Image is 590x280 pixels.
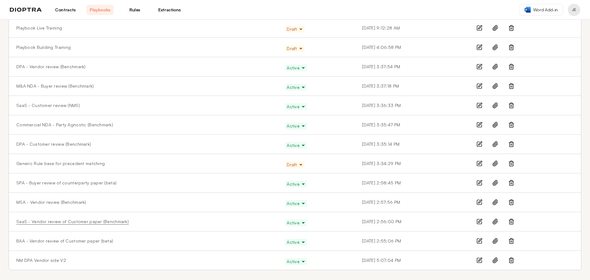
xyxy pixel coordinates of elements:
a: Contracts [52,5,79,15]
a: DPA - Vendor review (Benchmark) [16,64,86,70]
td: [DATE] 2:57:56 PM [355,193,469,212]
td: [DATE] 9:12:28 AM [355,18,469,38]
td: [DATE] 3:35:47 PM [355,115,469,135]
a: Playbook Building Training [16,44,71,50]
td: [DATE] 3:37:54 PM [355,57,469,77]
button: Active [285,65,307,71]
button: Draft [285,45,304,52]
button: Active [285,181,307,187]
a: Generic Rule base for precedent matching [16,160,105,167]
span: Draft [287,26,303,32]
td: [DATE] 3:35:14 PM [355,135,469,154]
a: NM DPA Vendor side V2 [16,257,66,263]
td: [DATE] 2:58:45 PM [355,173,469,193]
button: Profile menu [568,4,580,16]
span: Active [287,84,306,90]
span: Active [287,258,306,265]
td: [DATE] 5:07:04 PM [355,251,469,270]
button: Active [285,258,307,265]
td: [DATE] 4:06:58 PM [355,38,469,57]
a: SaaS - Customer review (NMS) [16,102,80,108]
span: Active [287,220,306,226]
a: DPA - Customer review (Benchmark) [16,141,91,147]
td: [DATE] 3:37:18 PM [355,77,469,96]
button: Draft [285,26,304,33]
a: SPA - Buyer review of counterparty paper (beta) [16,180,116,186]
a: BAA - Vendor review of Customer paper (beta) [16,238,113,244]
a: Word Add-in [519,4,563,16]
button: Active [285,239,307,246]
a: M&A NDA - Buyer review (Benchmark) [16,83,94,89]
a: Playbooks [86,5,114,15]
button: Active [285,219,307,226]
td: [DATE] 2:56:00 PM [355,212,469,231]
span: Draft [287,162,303,168]
button: Draft [285,161,304,168]
span: Active [287,123,306,129]
span: Word Add-in [533,7,558,13]
span: Draft [287,45,303,52]
button: Active [285,123,307,129]
span: Active [287,65,306,71]
td: [DATE] 3:34:29 PM [355,154,469,173]
a: Commercial NDA - Party Agnostic (Benchmark) [16,122,113,128]
a: Rules [121,5,148,15]
img: logo [10,8,42,12]
span: Active [287,104,306,110]
a: Playbook Live Training [16,25,62,31]
span: Active [287,200,306,207]
button: Active [285,200,307,207]
td: [DATE] 2:55:06 PM [355,231,469,251]
a: MSA - Vendor review (Benchmark) [16,199,86,205]
span: Active [287,142,306,148]
button: Active [285,103,307,110]
button: Active [285,84,307,91]
a: Extractions [156,5,183,15]
a: SaaS - Vendor review of Customer paper (Benchmark) [16,219,129,225]
td: [DATE] 3:36:33 PM [355,96,469,115]
button: Active [285,142,307,149]
span: Active [287,181,306,187]
span: Active [287,239,306,245]
img: word [525,7,531,13]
